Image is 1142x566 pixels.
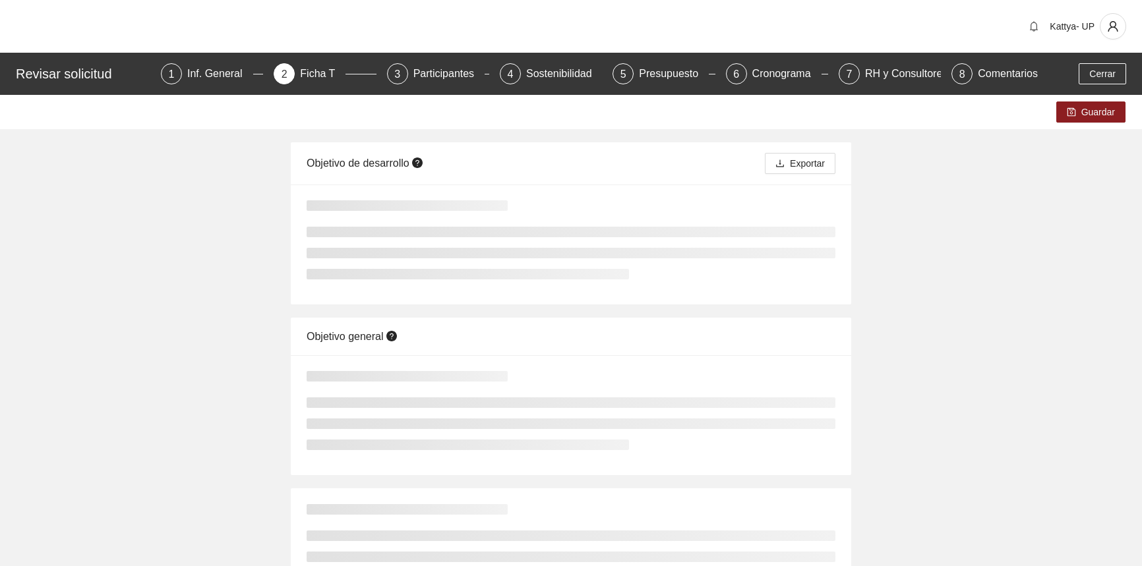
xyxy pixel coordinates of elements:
[307,331,400,342] span: Objetivo general
[1056,101,1126,123] button: saveGuardar
[526,63,603,84] div: Sostenibilidad
[1100,13,1126,40] button: user
[1024,21,1044,32] span: bell
[169,69,175,80] span: 1
[951,63,1038,84] div: 8Comentarios
[1100,20,1126,32] span: user
[1081,105,1115,119] span: Guardar
[508,69,514,80] span: 4
[187,63,253,84] div: Inf. General
[1050,21,1095,32] span: Kattya- UP
[620,69,626,80] span: 5
[394,69,400,80] span: 3
[386,331,397,341] span: question-circle
[413,63,485,84] div: Participantes
[733,69,739,80] span: 6
[274,63,376,84] div: 2Ficha T
[790,156,825,171] span: Exportar
[613,63,715,84] div: 5Presupuesto
[387,63,489,84] div: 3Participantes
[16,63,153,84] div: Revisar solicitud
[765,153,835,174] button: downloadExportar
[639,63,709,84] div: Presupuesto
[1089,67,1116,81] span: Cerrar
[839,63,941,84] div: 7RH y Consultores
[161,63,263,84] div: 1Inf. General
[726,63,828,84] div: 6Cronograma
[500,63,602,84] div: 4Sostenibilidad
[307,157,426,169] span: Objetivo de desarrollo
[978,63,1038,84] div: Comentarios
[300,63,346,84] div: Ficha T
[959,69,965,80] span: 8
[846,69,852,80] span: 7
[865,63,958,84] div: RH y Consultores
[752,63,822,84] div: Cronograma
[1023,16,1044,37] button: bell
[282,69,287,80] span: 2
[412,157,423,168] span: question-circle
[775,159,785,169] span: download
[1067,107,1076,118] span: save
[1079,63,1126,84] button: Cerrar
